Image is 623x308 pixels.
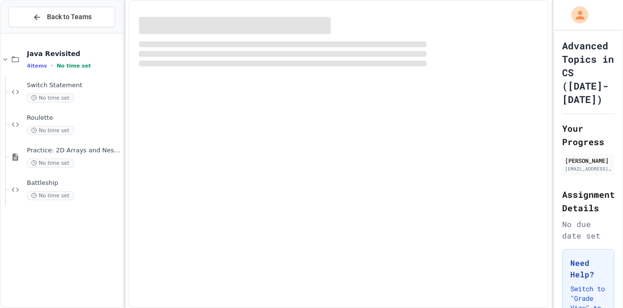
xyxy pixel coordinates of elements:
span: • [51,62,53,69]
span: 4 items [27,63,47,69]
button: Back to Teams [9,7,115,27]
span: No time set [57,63,91,69]
h2: Assignment Details [562,188,614,215]
h2: Your Progress [562,122,614,148]
iframe: chat widget [543,228,613,269]
span: Practice: 2D Arrays and Nested for Loops [27,147,121,155]
span: Roulette [27,114,121,122]
span: Java Revisited [27,49,121,58]
span: No time set [27,159,74,168]
span: No time set [27,93,74,103]
span: No time set [27,191,74,200]
iframe: chat widget [583,270,613,298]
span: Battleship [27,179,121,187]
span: No time set [27,126,74,135]
h3: Need Help? [570,257,606,280]
h1: Advanced Topics in CS ([DATE]- [DATE]) [562,39,614,106]
div: [EMAIL_ADDRESS][DOMAIN_NAME] [565,165,611,172]
div: No due date set [562,218,614,241]
span: Back to Teams [47,12,92,22]
div: [PERSON_NAME] [565,156,611,165]
div: My Account [561,4,591,26]
span: Switch Statement [27,81,121,90]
